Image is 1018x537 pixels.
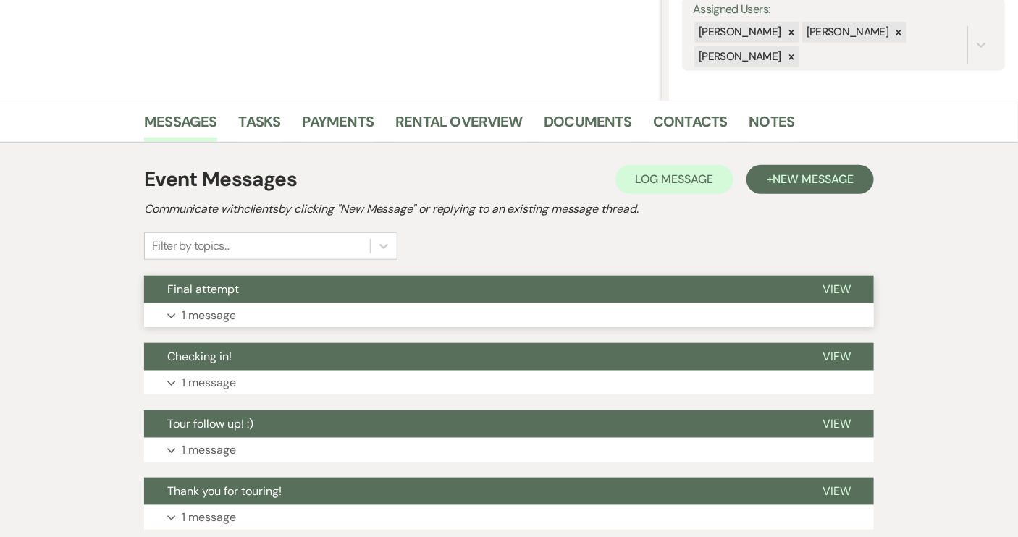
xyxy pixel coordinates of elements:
h1: Event Messages [144,164,297,195]
button: Thank you for touring! [144,478,799,505]
div: Filter by topics... [152,237,230,255]
button: 1 message [144,303,874,328]
p: 1 message [182,508,236,527]
button: View [799,410,874,438]
p: 1 message [182,441,236,460]
a: Contacts [653,110,728,142]
button: View [799,478,874,505]
span: Thank you for touring! [167,483,282,499]
a: Tasks [239,110,281,142]
a: Documents [544,110,631,142]
a: Notes [749,110,795,142]
a: Payments [303,110,374,142]
button: Checking in! [144,343,799,371]
button: Final attempt [144,276,799,303]
button: 1 message [144,438,874,462]
span: View [823,349,851,364]
button: 1 message [144,505,874,530]
span: Checking in! [167,349,232,364]
span: Log Message [636,172,713,187]
a: Rental Overview [395,110,522,142]
span: View [823,483,851,499]
p: 1 message [182,306,236,325]
p: 1 message [182,373,236,392]
button: Tour follow up! :) [144,410,799,438]
button: View [799,343,874,371]
a: Messages [144,110,217,142]
span: Final attempt [167,282,239,297]
button: Log Message [615,165,733,194]
button: +New Message [746,165,874,194]
button: View [799,276,874,303]
span: Tour follow up! :) [167,416,253,431]
div: [PERSON_NAME] [802,22,891,43]
span: New Message [773,172,854,187]
div: [PERSON_NAME] [694,46,783,67]
div: [PERSON_NAME] [694,22,783,43]
span: View [823,416,851,431]
h2: Communicate with clients by clicking "New Message" or replying to an existing message thread. [144,200,874,218]
button: 1 message [144,371,874,395]
span: View [823,282,851,297]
